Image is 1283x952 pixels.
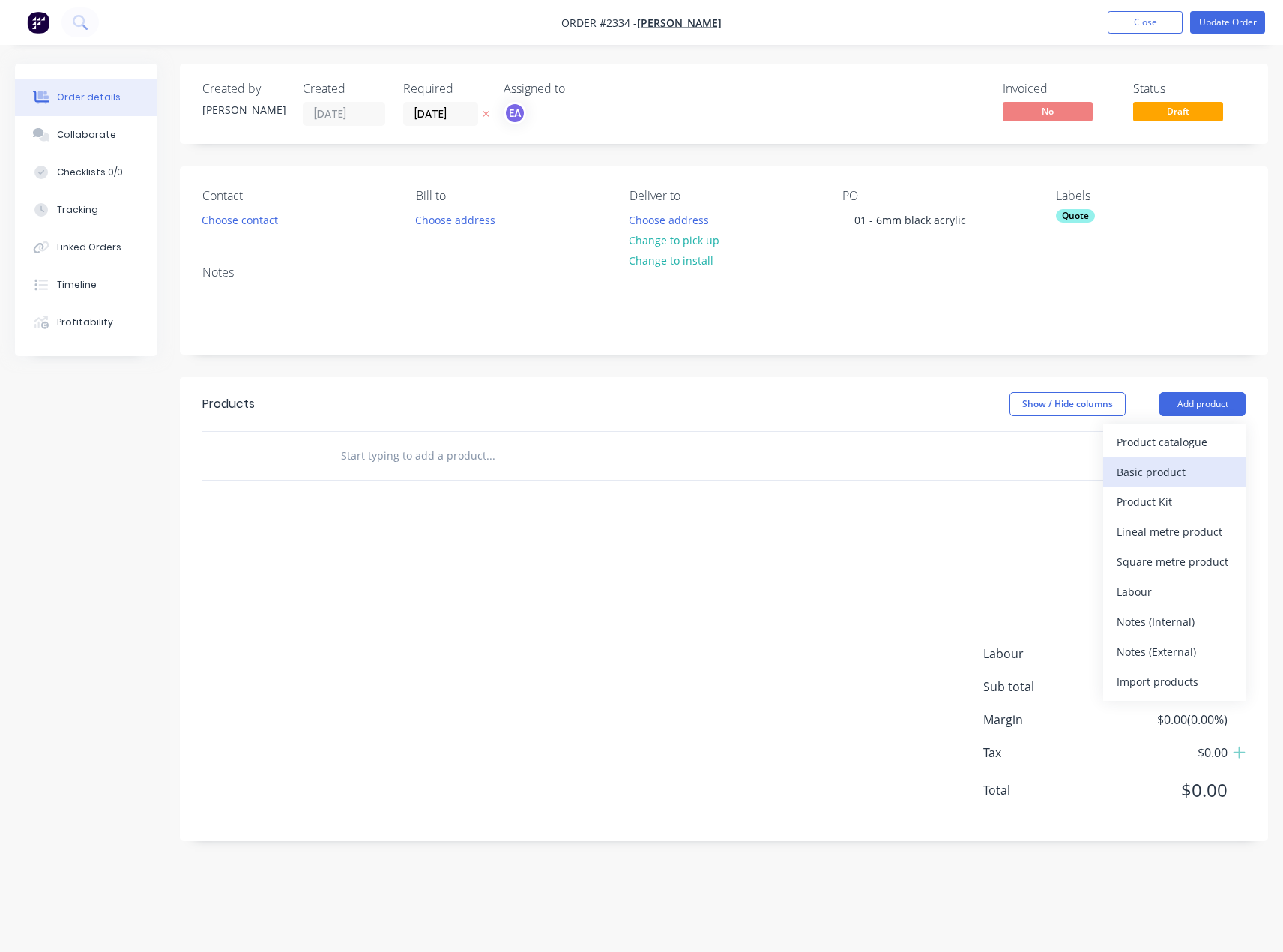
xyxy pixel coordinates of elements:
[1133,82,1246,96] div: Status
[1117,611,1232,633] div: Notes (Internal)
[57,128,116,142] div: Collaborate
[57,316,113,329] div: Profitability
[1117,581,1232,603] div: Labour
[561,16,637,30] span: Order #2334 -
[842,209,978,231] div: 01 - 6mm black acrylic
[1117,777,1228,804] span: $0.00
[621,209,716,229] button: Choose address
[27,11,49,34] img: Factory
[1117,461,1232,483] div: Basic product
[983,678,1117,696] span: Sub total
[416,189,606,203] div: Bill to
[1117,431,1232,453] div: Product catalogue
[621,250,721,271] button: Change to install
[1133,102,1223,121] span: Draft
[15,154,157,191] button: Checklists 0/0
[1108,11,1183,34] button: Close
[1117,641,1232,663] div: Notes (External)
[983,711,1117,729] span: Margin
[303,82,385,96] div: Created
[983,781,1117,799] span: Total
[15,191,157,229] button: Tracking
[57,278,97,292] div: Timeline
[57,203,98,217] div: Tracking
[637,16,722,30] a: [PERSON_NAME]
[340,441,640,471] input: Start typing to add a product...
[403,82,486,96] div: Required
[1117,711,1228,729] span: $0.00 ( 0.00 %)
[504,102,526,124] button: EA
[1117,671,1232,693] div: Import products
[202,395,255,413] div: Products
[1117,521,1232,543] div: Lineal metre product
[57,166,123,179] div: Checklists 0/0
[202,265,1246,280] div: Notes
[1159,392,1246,416] button: Add product
[15,266,157,304] button: Timeline
[57,91,121,104] div: Order details
[202,82,285,96] div: Created by
[194,209,286,229] button: Choose contact
[15,229,157,266] button: Linked Orders
[504,82,653,96] div: Assigned to
[15,116,157,154] button: Collaborate
[1117,491,1232,513] div: Product Kit
[1003,82,1115,96] div: Invoiced
[57,241,121,254] div: Linked Orders
[983,744,1117,762] span: Tax
[621,230,727,250] button: Change to pick up
[1003,102,1093,121] span: No
[15,304,157,341] button: Profitability
[1056,189,1246,203] div: Labels
[202,189,392,203] div: Contact
[202,102,285,118] div: [PERSON_NAME]
[1056,209,1095,223] div: Quote
[842,189,1032,203] div: PO
[1009,392,1126,416] button: Show / Hide columns
[1190,11,1265,34] button: Update Order
[630,189,819,203] div: Deliver to
[1117,744,1228,762] span: $0.00
[408,209,504,229] button: Choose address
[983,645,1117,663] span: Labour
[1117,551,1232,573] div: Square metre product
[15,79,157,116] button: Order details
